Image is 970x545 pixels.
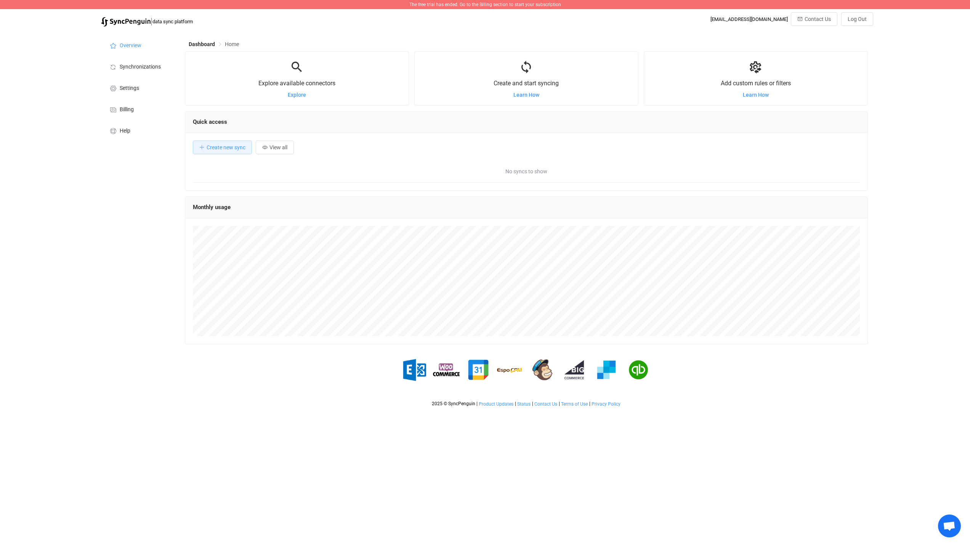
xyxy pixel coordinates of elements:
a: Explore [288,92,306,98]
a: Help [101,120,177,141]
button: Contact Us [791,12,837,26]
a: |data sync platform [101,16,193,27]
span: Help [120,128,130,134]
img: exchange.png [401,356,428,383]
span: Quick access [193,118,227,125]
div: Open chat [938,515,961,537]
a: Terms of Use [561,401,588,407]
img: mailchimp.png [529,356,556,383]
img: quickbooks.png [625,356,652,383]
span: Privacy Policy [592,401,620,407]
span: | [151,16,152,27]
div: Breadcrumb [189,42,239,47]
img: espo-crm.png [497,356,524,383]
img: google.png [465,356,492,383]
a: Product Updates [478,401,514,407]
img: syncpenguin.svg [101,17,151,27]
a: Settings [101,77,177,98]
a: Privacy Policy [591,401,621,407]
a: Billing [101,98,177,120]
img: sendgrid.png [593,356,620,383]
span: Status [517,401,531,407]
img: big-commerce.png [561,356,588,383]
button: Create new sync [193,141,252,154]
span: Explore available connectors [258,80,335,87]
span: | [589,401,590,406]
span: | [532,401,533,406]
img: woo-commerce.png [433,356,460,383]
button: Log Out [841,12,873,26]
a: Contact Us [534,401,558,407]
span: data sync platform [152,19,193,24]
a: Status [517,401,531,407]
span: Home [225,41,239,47]
a: Learn How [513,92,539,98]
span: View all [269,144,287,150]
span: Create new sync [207,144,245,150]
span: Billing [120,107,134,113]
span: | [559,401,560,406]
span: Monthly usage [193,204,231,211]
span: Settings [120,85,139,91]
span: Log Out [848,16,867,22]
span: Dashboard [189,41,215,47]
span: 2025 © SyncPenguin [432,401,475,406]
a: Learn How [743,92,769,98]
span: | [515,401,516,406]
a: Synchronizations [101,56,177,77]
span: Add custom rules or filters [721,80,791,87]
span: Overview [120,43,141,49]
span: | [476,401,478,406]
span: Contact Us [805,16,831,22]
span: Synchronizations [120,64,161,70]
span: The free trial has ended. Go to the Billing section to start your subscription [409,2,561,7]
span: Create and start syncing [494,80,559,87]
div: [EMAIL_ADDRESS][DOMAIN_NAME] [710,16,788,22]
span: Product Updates [479,401,513,407]
button: View all [256,141,294,154]
a: Overview [101,34,177,56]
